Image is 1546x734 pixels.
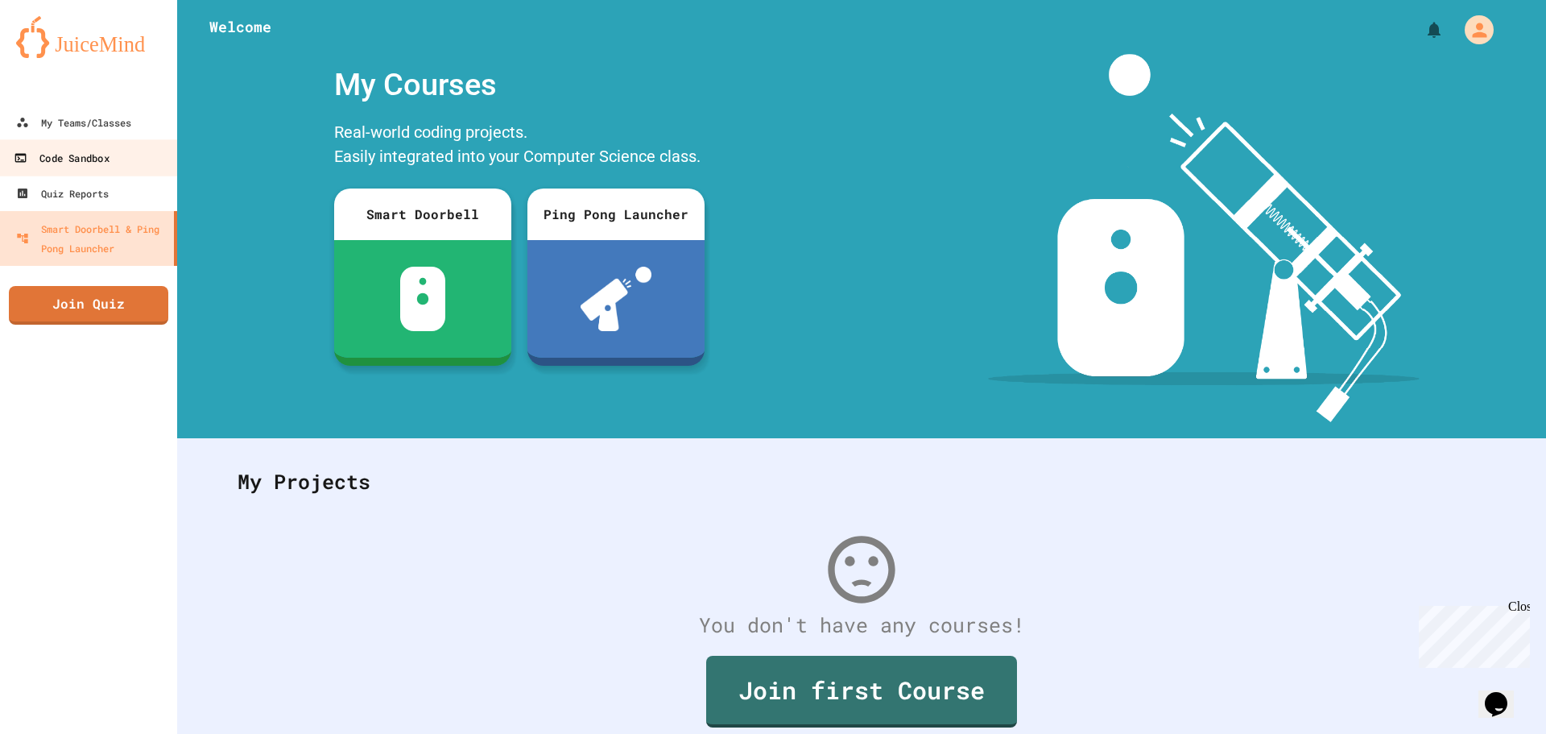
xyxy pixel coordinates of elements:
[6,6,111,102] div: Chat with us now!Close
[221,450,1502,513] div: My Projects
[706,656,1017,728] a: Join first Course
[1395,16,1448,44] div: My Notifications
[16,219,167,258] div: Smart Doorbell & Ping Pong Launcher
[221,610,1502,641] div: You don't have any courses!
[16,113,131,132] div: My Teams/Classes
[581,267,652,331] img: ppl-with-ball.png
[1478,670,1530,718] iframe: chat widget
[14,148,109,168] div: Code Sandbox
[988,54,1420,422] img: banner-image-my-projects.png
[400,267,446,331] img: sdb-white.svg
[1448,11,1498,48] div: My Account
[326,54,713,116] div: My Courses
[16,184,109,203] div: Quiz Reports
[1412,599,1530,668] iframe: chat widget
[9,286,168,325] a: Join Quiz
[326,116,713,176] div: Real-world coding projects. Easily integrated into your Computer Science class.
[334,189,511,240] div: Smart Doorbell
[16,16,161,58] img: logo-orange.svg
[527,189,705,240] div: Ping Pong Launcher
